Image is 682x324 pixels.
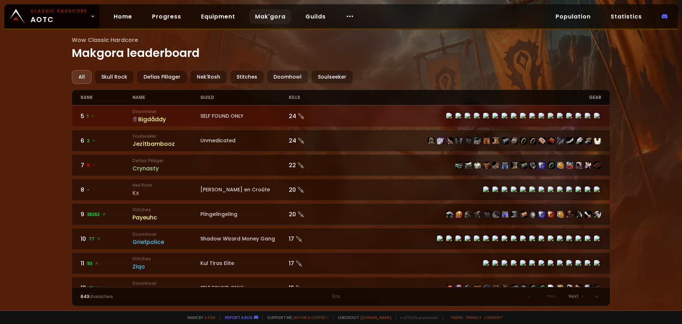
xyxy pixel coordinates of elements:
img: item-2100 [585,137,592,144]
div: 20 [289,185,341,194]
img: item-19120 [538,137,546,144]
img: item-4119 [474,285,481,292]
img: item-13340 [557,137,564,144]
a: Home [108,9,138,24]
h1: Makgora leaderboard [72,36,611,62]
img: item-209611 [557,162,564,169]
a: Terms [450,315,463,320]
a: Population [550,9,596,24]
a: Equipment [195,9,241,24]
img: item-9428 [511,285,518,292]
img: item-6719 [492,211,499,218]
img: item-2933 [538,162,546,169]
a: 8-Nek'RoshKx[PERSON_NAME] en Croûte20 item-15513item-6125item-2870item-6398item-14727item-6590ite... [72,179,611,201]
div: 17 [289,259,341,268]
a: Guilds [300,9,331,24]
small: Stitches [132,256,200,262]
img: item-16712 [511,137,518,144]
span: 23 [89,285,100,291]
a: Consent [484,315,503,320]
div: 1 [211,293,471,300]
img: item-3137 [594,211,601,218]
div: 5 [81,112,133,121]
img: item-16710 [502,137,509,144]
img: item-6586 [529,162,536,169]
div: 24 [289,136,341,145]
div: 10 [81,234,133,243]
small: Classic Hardcore [31,8,87,14]
img: item-7407 [483,211,490,218]
img: item-18500 [529,137,536,144]
img: item-2041 [483,162,490,169]
div: name [132,90,200,105]
div: SELF FOUND ONLY [200,284,289,292]
a: 938262 StitchesPayeuhcPlingelingeling20 item-7413item-7746item-2264item-49item-7407item-6719item-... [72,203,611,225]
img: item-5191 [585,211,592,218]
img: item-1121 [511,162,518,169]
img: item-12011 [538,285,546,292]
img: item-148 [474,162,481,169]
div: 24 [289,112,341,121]
img: item-13209 [548,137,555,144]
img: item-4385 [455,162,462,169]
a: 51DoomhowlBigdåddySELF FOUND ONLY24 item-10588item-13088item-10774item-4119item-13117item-15157it... [72,105,611,127]
a: Progress [146,9,187,24]
div: Kx [132,188,200,197]
span: Made by [183,315,215,320]
img: item-7686 [548,211,555,218]
a: a fan [205,315,215,320]
div: Ziqo [132,262,200,271]
span: 77 [89,236,101,242]
div: Doomhowl [267,70,308,84]
img: item-13117 [483,285,490,292]
img: item-13358 [446,137,453,144]
img: item-17705 [566,137,573,144]
img: item-18500 [520,137,527,144]
div: 7 [81,161,133,170]
img: item-18238 [520,285,527,292]
img: item-4794 [520,211,527,218]
img: item-7413 [446,211,453,218]
span: 643 [81,293,89,299]
img: item-9885 [502,285,509,292]
img: item-209612 [557,285,564,292]
span: 5 [87,162,96,169]
img: item-12006 [548,162,555,169]
div: All [72,70,92,84]
small: / 13 [334,294,340,300]
img: item-15411 [437,137,444,144]
a: [DOMAIN_NAME] [361,315,391,320]
img: item-15225 [575,211,583,218]
a: 75 Defias PillagerCrynasty22 item-4385item-10657item-148item-2041item-6468item-10410item-1121item... [72,154,611,176]
a: 1077 DoomhowlGriefpoliceShadow Wizard Money Gang17 item-10504item-7722item-9912item-4335item-1076... [72,228,611,250]
div: Payeuhc [132,213,200,222]
div: Griefpolice [132,238,200,246]
img: item-11925 [428,137,435,144]
div: SELF FOUND ONLY [200,112,289,120]
img: item-10410 [502,162,509,169]
div: 9 [81,210,133,219]
img: item-9624 [502,211,509,218]
small: Doomhowl [132,231,200,238]
div: characters [81,293,211,300]
img: item-10588 [446,285,453,292]
span: - [87,187,90,193]
a: 1223 DoomhowlBigdåddySELF FOUND ONLY16 item-10588item-13088item-9894item-4119item-13117item-15157... [72,277,611,299]
span: 38262 [87,211,106,218]
img: item-12939 [575,137,583,144]
span: Checkout [333,315,391,320]
img: item-10657 [465,162,472,169]
img: item-7736 [575,285,583,292]
span: 1 [87,113,95,119]
img: item-16713 [474,137,481,144]
div: guild [200,90,289,105]
img: item-9776 [511,211,518,218]
div: Soulseeker [311,70,353,84]
img: item-2059 [575,162,583,169]
small: Soulseeker [132,133,200,139]
img: item-14637 [465,137,472,144]
img: item-209612 [557,211,564,218]
img: item-15157 [492,285,499,292]
a: 62SoulseekerJezítbamboozUnmedicated24 item-11925item-15411item-13358item-2105item-14637item-16713... [72,130,611,152]
div: Bigdåddy [132,115,200,124]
